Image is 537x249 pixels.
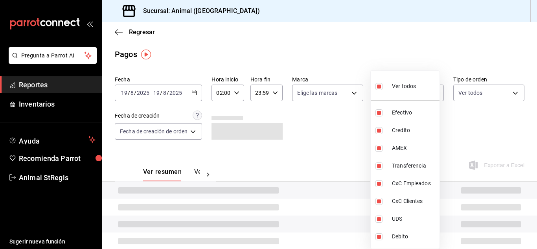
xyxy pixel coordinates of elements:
[392,197,436,205] span: CxC Clientes
[392,109,436,117] span: Efectivo
[392,179,436,188] span: CxC Empleados
[392,144,436,152] span: AMEX
[392,162,436,170] span: Transferencia
[392,82,416,90] span: Ver todos
[392,232,436,241] span: Debito
[392,215,436,223] span: UDS
[141,50,151,59] img: Tooltip marker
[392,126,436,135] span: Credito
